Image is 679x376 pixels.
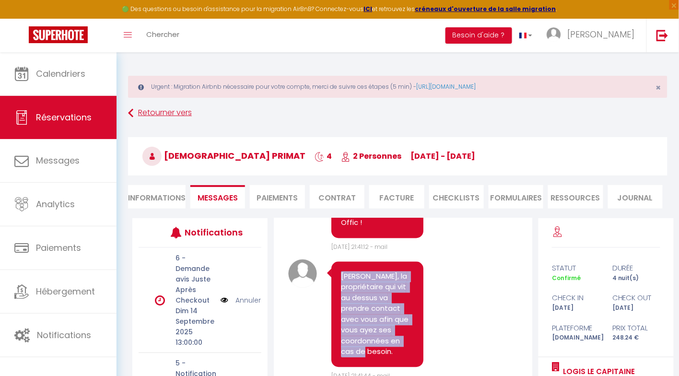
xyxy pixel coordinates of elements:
span: Messages [36,154,80,166]
span: Messages [198,192,238,203]
a: créneaux d'ouverture de la salle migration [415,5,556,13]
span: [PERSON_NAME] [567,28,634,40]
span: Hébergement [36,285,95,297]
a: Retourner vers [128,105,667,122]
span: Paiements [36,242,81,254]
a: ICI [364,5,373,13]
li: CHECKLISTS [429,185,484,209]
div: 4 nuit(s) [606,274,667,283]
span: × [656,82,661,94]
img: logout [656,29,668,41]
h3: Notifications [185,222,236,243]
span: 4 [315,151,332,162]
li: FORMULAIRES [489,185,543,209]
span: Réservations [36,111,92,123]
span: Confirmé [552,274,581,282]
li: Facture [369,185,424,209]
div: Plateforme [546,322,606,334]
img: avatar.png [288,259,317,288]
button: Ouvrir le widget de chat LiveChat [8,4,36,33]
li: Ressources [548,185,603,209]
div: statut [546,262,606,274]
li: Contrat [310,185,364,209]
img: NO IMAGE [221,295,228,305]
li: Informations [128,185,186,209]
div: Prix total [606,322,667,334]
div: check in [546,292,606,304]
div: Urgent : Migration Airbnb nécessaire pour votre compte, merci de suivre ces étapes (5 min) - [128,76,667,98]
div: 248.24 € [606,333,667,342]
span: [DATE] 21:41:12 - mail [331,243,387,251]
span: Notifications [37,329,91,341]
li: Journal [608,185,663,209]
a: Annuler [235,295,261,305]
span: [DEMOGRAPHIC_DATA] PRIMAT [142,150,305,162]
div: [DATE] [546,304,606,313]
a: Chercher [139,19,187,52]
a: ... [PERSON_NAME] [539,19,646,52]
a: [URL][DOMAIN_NAME] [416,82,476,91]
div: durée [606,262,667,274]
span: Calendriers [36,68,85,80]
p: 6 - Demande avis Juste Après Checkout [176,253,214,305]
span: Analytics [36,198,75,210]
button: Besoin d'aide ? [445,27,512,44]
button: Close [656,83,661,92]
span: 2 Personnes [341,151,401,162]
span: [DATE] - [DATE] [410,151,475,162]
div: [DATE] [606,304,667,313]
div: [DOMAIN_NAME] [546,333,606,342]
img: ... [547,27,561,42]
span: Chercher [146,29,179,39]
li: Paiements [250,185,304,209]
p: Dim 14 Septembre 2025 13:00:00 [176,305,214,348]
img: Super Booking [29,26,88,43]
div: check out [606,292,667,304]
pre: [PERSON_NAME], la propriétaire qui vit au dessus va prendre contact avec vous afin que vous ayez ... [341,271,413,358]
